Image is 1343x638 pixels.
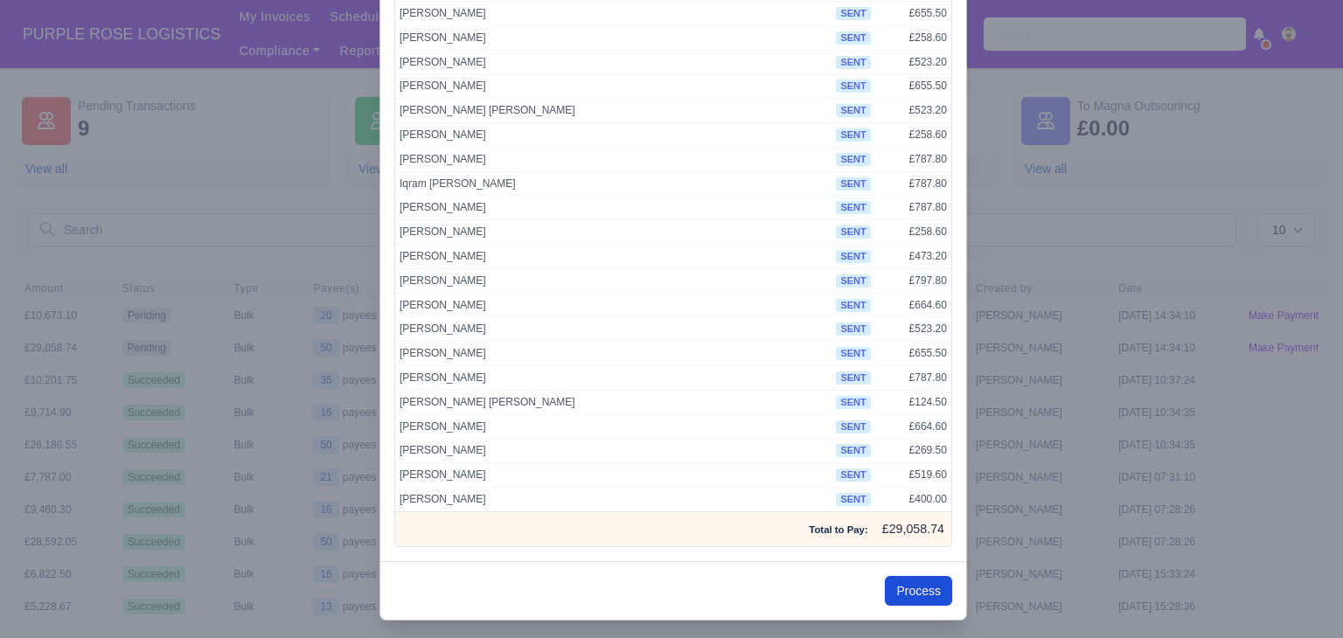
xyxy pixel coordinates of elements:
span: sent [836,225,870,239]
td: [PERSON_NAME] [395,342,832,366]
span: sent [836,177,870,191]
td: £787.80 [875,366,951,391]
td: [PERSON_NAME] [395,268,832,293]
td: £655.50 [875,342,951,366]
span: sent [836,493,870,506]
strong: Total to Pay: [809,524,867,535]
span: sent [836,31,870,45]
td: £523.20 [875,99,951,123]
td: [PERSON_NAME] [395,196,832,220]
td: [PERSON_NAME] [395,293,832,317]
td: [PERSON_NAME] [395,2,832,26]
td: [PERSON_NAME] [395,488,832,512]
span: sent [836,153,870,166]
span: sent [836,347,870,360]
td: [PERSON_NAME] [395,317,832,342]
td: £664.60 [875,414,951,439]
span: sent [836,104,870,117]
td: [PERSON_NAME] [395,463,832,488]
td: £787.80 [875,196,951,220]
td: [PERSON_NAME] [395,245,832,269]
span: sent [836,371,870,385]
td: £519.60 [875,463,951,488]
td: £664.60 [875,293,951,317]
td: [PERSON_NAME] [395,220,832,245]
td: £797.80 [875,268,951,293]
span: sent [836,396,870,409]
td: [PERSON_NAME] [395,414,832,439]
span: sent [836,250,870,263]
td: [PERSON_NAME] [395,50,832,74]
td: £523.20 [875,50,951,74]
td: £258.60 [875,123,951,148]
td: [PERSON_NAME] [395,366,832,391]
td: £655.50 [875,74,951,99]
span: sent [836,274,870,288]
td: £473.20 [875,245,951,269]
td: [PERSON_NAME] [395,123,832,148]
td: £269.50 [875,439,951,463]
span: sent [836,56,870,69]
span: sent [836,420,870,433]
td: [PERSON_NAME] [PERSON_NAME] [395,390,832,414]
td: [PERSON_NAME] [395,25,832,50]
td: [PERSON_NAME] [PERSON_NAME] [395,99,832,123]
td: £258.60 [875,220,951,245]
td: £787.80 [875,171,951,196]
td: £29,058.74 [875,511,951,545]
span: sent [836,201,870,214]
td: £523.20 [875,317,951,342]
span: sent [836,299,870,312]
span: sent [836,468,870,482]
td: £124.50 [875,390,951,414]
td: [PERSON_NAME] [395,74,832,99]
span: sent [836,80,870,93]
td: [PERSON_NAME] [395,439,832,463]
td: £655.50 [875,2,951,26]
span: sent [836,7,870,20]
iframe: Chat Widget [1256,554,1343,638]
span: sent [836,444,870,457]
span: sent [836,322,870,336]
td: £400.00 [875,488,951,512]
span: sent [836,128,870,142]
td: [PERSON_NAME] [395,147,832,171]
td: Iqram [PERSON_NAME] [395,171,832,196]
td: £787.80 [875,147,951,171]
button: Process [885,576,952,606]
td: £258.60 [875,25,951,50]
